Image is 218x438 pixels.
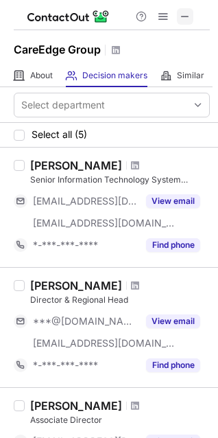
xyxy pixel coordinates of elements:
div: [PERSON_NAME] [30,399,122,413]
span: About [30,70,53,81]
div: [PERSON_NAME] [30,159,122,172]
img: ContactOut v5.3.10 [27,8,110,25]
div: Associate Director [30,414,210,426]
button: Reveal Button [146,238,200,252]
div: [PERSON_NAME] [30,279,122,292]
span: Decision makers [82,70,147,81]
div: Director & Regional Head [30,294,210,306]
span: ***@[DOMAIN_NAME] [33,315,138,327]
span: Select all (5) [32,129,87,140]
button: Reveal Button [146,314,200,328]
span: [EMAIL_ADDRESS][DOMAIN_NAME] [33,195,138,207]
div: Senior Information Technology System Administrator [30,174,210,186]
h1: CareEdge Group [14,41,101,58]
span: [EMAIL_ADDRESS][DOMAIN_NAME] [33,217,175,229]
span: [EMAIL_ADDRESS][DOMAIN_NAME] [33,337,175,349]
button: Reveal Button [146,194,200,208]
span: Similar [177,70,204,81]
div: Select department [21,98,105,112]
button: Reveal Button [146,358,200,372]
